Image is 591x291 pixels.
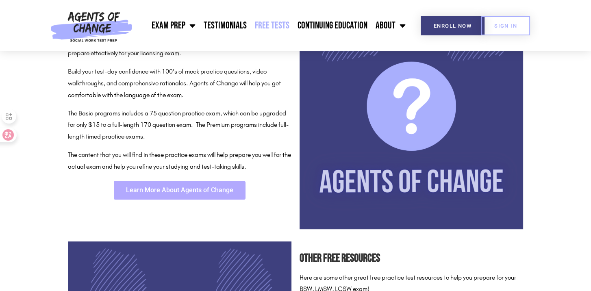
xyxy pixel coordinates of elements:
[494,23,517,28] span: SIGN IN
[200,15,251,36] a: Testimonials
[148,15,200,36] a: Exam Prep
[434,23,471,28] span: Enroll Now
[68,66,291,101] p: Build your test-day confidence with 100’s of mock practice questions, video walkthroughs, and com...
[421,16,485,35] a: Enroll Now
[293,15,372,36] a: Continuing Education
[372,15,410,36] a: About
[300,250,523,268] h2: Other Free Resources
[68,149,291,173] p: The content that you will find in these practice exams will help prepare you well for the actual ...
[481,16,530,35] a: SIGN IN
[251,15,293,36] a: Free Tests
[126,187,233,193] span: Learn More About Agents of Change
[136,15,410,36] nav: Menu
[68,108,291,143] p: The Basic programs includes a 75 question practice exam, which can be upgraded for only $15 to a ...
[114,181,246,200] a: Learn More About Agents of Change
